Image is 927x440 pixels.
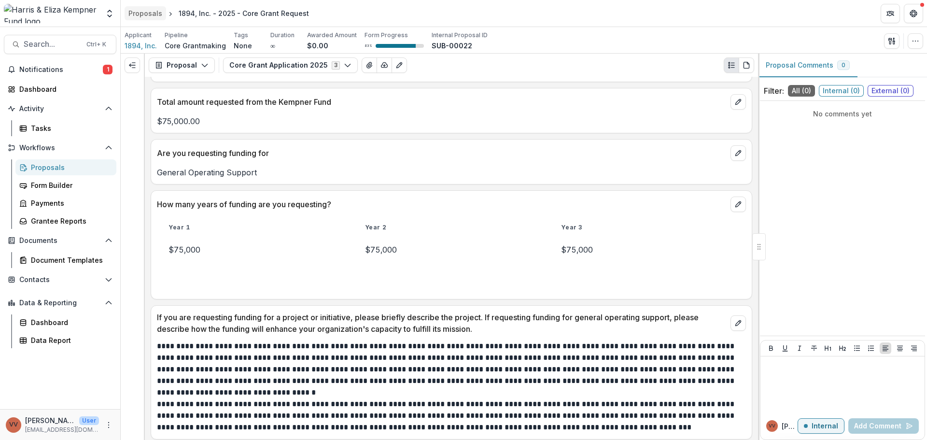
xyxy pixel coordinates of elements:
button: Align Right [908,342,920,354]
div: Document Templates [31,255,109,265]
button: Plaintext view [724,57,739,73]
p: $0.00 [307,41,328,51]
a: 1894, Inc. [125,41,157,51]
button: Italicize [794,342,805,354]
td: $75,000 [353,237,550,262]
span: External ( 0 ) [868,85,913,97]
button: edit [730,315,746,331]
p: No comments yet [764,109,921,119]
button: More [103,419,114,431]
p: Filter: [764,85,784,97]
a: Document Templates [15,252,116,268]
button: edit [730,145,746,161]
button: Get Help [904,4,923,23]
a: Proposals [125,6,166,20]
button: Heading 2 [837,342,848,354]
p: Pipeline [165,31,188,40]
button: Underline [779,342,791,354]
p: Total amount requested from the Kempner Fund [157,96,727,108]
p: How many years of funding are you requesting? [157,199,727,210]
div: Data Report [31,335,109,345]
span: Notifications [19,66,103,74]
span: Search... [24,40,81,49]
button: Notifications1 [4,62,116,77]
span: 1 [103,65,112,74]
button: Partners [881,4,900,23]
p: Internal Proposal ID [432,31,488,40]
div: Vivian Victoria [769,424,775,428]
p: Tags [234,31,248,40]
button: PDF view [739,57,754,73]
div: Vivian Victoria [9,422,18,428]
nav: breadcrumb [125,6,313,20]
button: Heading 1 [822,342,834,354]
button: Core Grant Application 20253 [223,57,358,73]
button: Bold [765,342,777,354]
div: Payments [31,198,109,208]
button: Internal [798,418,844,434]
button: Open Activity [4,101,116,116]
span: Activity [19,105,101,113]
span: Data & Reporting [19,299,101,307]
a: Payments [15,195,116,211]
button: Expand left [125,57,140,73]
a: Dashboard [4,81,116,97]
th: Year 2 [353,218,550,237]
th: Year 3 [549,218,746,237]
button: Edit as form [392,57,407,73]
div: Form Builder [31,180,109,190]
div: 1894, Inc. - 2025 - Core Grant Request [179,8,309,18]
div: Proposals [31,162,109,172]
p: [PERSON_NAME] [25,415,75,426]
div: Grantee Reports [31,216,109,226]
div: Proposals [128,8,162,18]
p: Applicant [125,31,152,40]
div: Dashboard [31,317,109,327]
span: Workflows [19,144,101,152]
button: Proposal [149,57,215,73]
span: Contacts [19,276,101,284]
button: Open Documents [4,233,116,248]
span: Documents [19,237,101,245]
button: Align Center [894,342,906,354]
p: ∞ [270,41,275,51]
p: [PERSON_NAME] [782,421,798,431]
p: None [234,41,252,51]
img: Harris & Eliza Kempner Fund logo [4,4,99,23]
button: Strike [808,342,820,354]
td: $75,000 [157,237,353,262]
button: edit [730,94,746,110]
span: All ( 0 ) [788,85,815,97]
td: $75,000 [549,237,746,262]
p: 83 % [365,43,372,49]
p: General Operating Support [157,167,746,178]
p: User [79,416,99,425]
div: Dashboard [19,84,109,94]
a: Form Builder [15,177,116,193]
button: View Attached Files [362,57,377,73]
p: Internal [812,422,838,430]
button: Proposal Comments [758,54,857,77]
a: Dashboard [15,314,116,330]
div: Tasks [31,123,109,133]
p: Duration [270,31,295,40]
div: Ctrl + K [84,39,108,50]
button: Add Comment [848,418,919,434]
p: Awarded Amount [307,31,357,40]
p: Are you requesting funding for [157,147,727,159]
p: Form Progress [365,31,408,40]
span: Internal ( 0 ) [819,85,864,97]
p: [EMAIL_ADDRESS][DOMAIN_NAME] [25,426,99,434]
button: Ordered List [865,342,877,354]
button: Open Data & Reporting [4,295,116,311]
span: 0 [842,62,845,69]
button: edit [730,197,746,212]
button: Bullet List [851,342,863,354]
p: SUB-00022 [432,41,472,51]
p: If you are requesting funding for a project or initiative, please briefly describe the project. I... [157,312,727,335]
button: Open Contacts [4,272,116,287]
a: Grantee Reports [15,213,116,229]
button: Open Workflows [4,140,116,156]
p: $75,000.00 [157,115,746,127]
